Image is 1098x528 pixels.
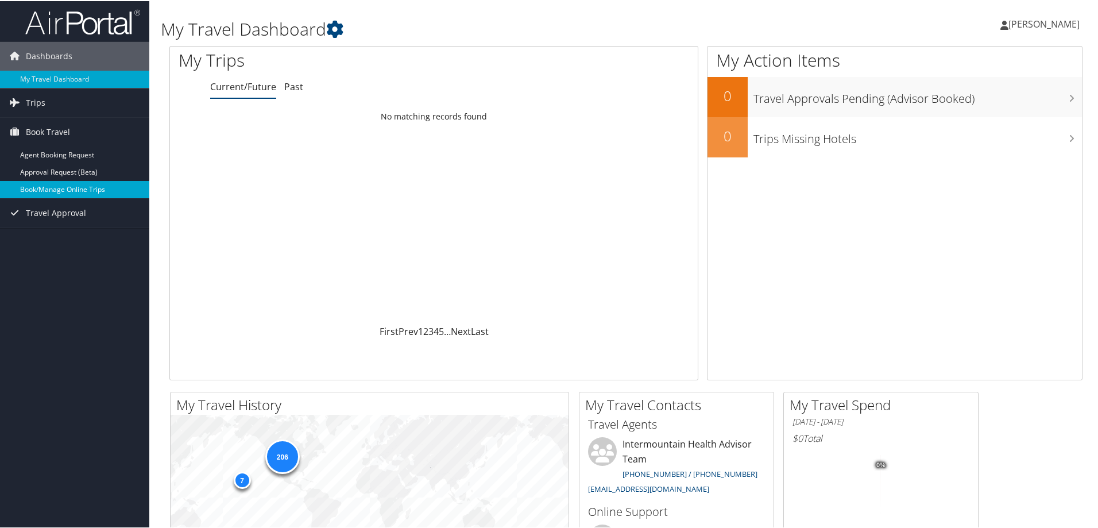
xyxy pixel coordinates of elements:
a: Next [451,324,471,337]
li: Intermountain Health Advisor Team [582,436,771,498]
a: 2 [423,324,428,337]
a: [EMAIL_ADDRESS][DOMAIN_NAME] [588,483,709,493]
a: Past [284,79,303,92]
a: Prev [399,324,418,337]
span: … [444,324,451,337]
tspan: 0% [876,461,886,468]
a: Current/Future [210,79,276,92]
h2: My Travel Spend [790,394,978,414]
h2: 0 [707,85,748,105]
a: 0Trips Missing Hotels [707,116,1082,156]
a: Last [471,324,489,337]
h2: My Travel Contacts [585,394,774,414]
span: Book Travel [26,117,70,145]
span: Dashboards [26,41,72,70]
h3: Online Support [588,503,765,519]
h1: My Trips [179,47,469,71]
h6: Total [792,431,969,444]
a: 0Travel Approvals Pending (Advisor Booked) [707,76,1082,116]
div: 7 [233,470,250,487]
span: Trips [26,87,45,116]
span: $0 [792,431,803,444]
a: [PERSON_NAME] [1000,6,1091,40]
span: [PERSON_NAME] [1008,17,1080,29]
h3: Travel Agents [588,415,765,431]
a: 1 [418,324,423,337]
h2: My Travel History [176,394,569,414]
h1: My Action Items [707,47,1082,71]
a: 4 [434,324,439,337]
div: 206 [265,438,299,472]
h2: 0 [707,125,748,145]
h1: My Travel Dashboard [161,16,781,40]
a: [PHONE_NUMBER] / [PHONE_NUMBER] [623,468,757,478]
a: 3 [428,324,434,337]
td: No matching records found [170,105,698,126]
span: Travel Approval [26,198,86,226]
a: 5 [439,324,444,337]
h3: Travel Approvals Pending (Advisor Booked) [753,84,1082,106]
h6: [DATE] - [DATE] [792,415,969,426]
h3: Trips Missing Hotels [753,124,1082,146]
a: First [380,324,399,337]
img: airportal-logo.png [25,7,140,34]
